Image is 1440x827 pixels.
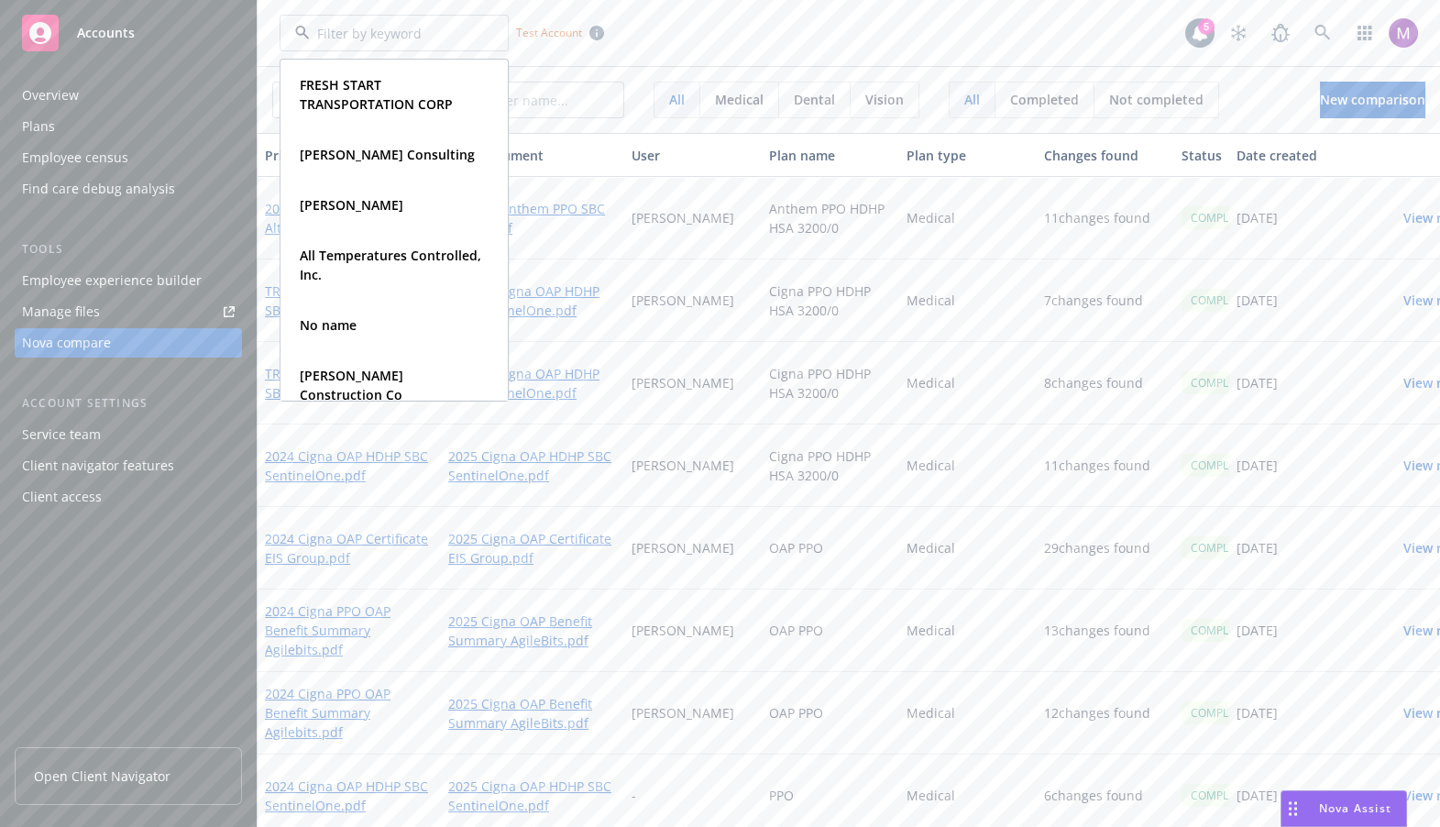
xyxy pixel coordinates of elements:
p: [PERSON_NAME] [632,291,734,310]
a: 2025 Cigna OAP Benefit Summary AgileBits.pdf [448,612,617,650]
a: 2024 Cigna OAP HDHP SBC SentinelOne.pdf [265,777,434,815]
div: COMPLETED [1182,206,1265,229]
a: TR2025 Cigna OAP HDHP SBC SentinelOne.pdf [448,364,617,402]
span: All [669,90,685,109]
span: Nova Assist [1319,800,1391,816]
div: Service team [22,420,101,449]
div: Account settings [15,394,242,413]
div: Tools [15,240,242,259]
div: COMPLETED [1182,701,1265,724]
span: Not completed [1109,90,1204,109]
div: Employee experience builder [22,266,202,295]
div: Cigna PPO HDHP HSA 3200/0 [762,425,899,507]
span: Completed [1010,90,1079,109]
strong: All Temperatures Controlled, Inc. [300,247,481,283]
button: New comparison [1320,82,1425,118]
p: [DATE] [1237,703,1278,722]
span: Test Account [509,23,611,42]
img: photo [1389,18,1418,48]
div: OAP PPO [762,590,899,672]
a: Search [1304,15,1341,51]
div: Medical [899,342,1037,425]
a: 2024 Cigna OAP Certificate EIS Group.pdf [265,529,434,568]
a: Client navigator features [15,451,242,480]
a: Manage files [15,297,242,326]
a: 2024-25 Anthem PPO SBC Altana.pdf [265,199,434,237]
button: Plan type [899,133,1037,177]
button: Prior document [258,133,441,177]
div: COMPLETED [1182,619,1265,642]
span: New comparison [1320,91,1425,108]
a: TR2024 Cigna OAP HDHP SBC SentinelOne.pdf [265,281,434,320]
p: [PERSON_NAME] [632,208,734,227]
div: Drag to move [1281,791,1304,826]
p: [DATE] [1237,291,1278,310]
div: Client navigator features [22,451,174,480]
a: Service team [15,420,242,449]
button: Status [1174,133,1229,177]
div: COMPLETED [1182,536,1265,559]
p: [DATE] [1237,208,1278,227]
input: Filter by keyword [310,24,471,43]
div: COMPLETED [1182,289,1265,312]
div: Changes found [1044,146,1167,165]
span: All [964,90,980,109]
button: Date created [1229,133,1367,177]
a: 2024 Cigna OAP HDHP SBC SentinelOne.pdf [265,447,434,485]
div: 5 [1198,18,1215,35]
div: COMPLETED [1182,784,1265,807]
p: [DATE] [1237,786,1278,805]
div: Cigna PPO HDHP HSA 3200/0 [762,259,899,342]
div: Find care debug analysis [22,174,175,204]
div: COMPLETED [1182,454,1265,477]
p: [DATE] [1237,538,1278,557]
a: Stop snowing [1220,15,1257,51]
p: 29 changes found [1044,538,1150,557]
div: OAP PPO [762,507,899,590]
div: Medical [899,590,1037,672]
a: Employee experience builder [15,266,242,295]
a: 2025 Cigna OAP Certificate EIS Group.pdf [448,529,617,568]
button: New document [441,133,624,177]
p: [PERSON_NAME] [632,621,734,640]
p: 6 changes found [1044,786,1143,805]
div: Plan name [769,146,892,165]
a: Switch app [1347,15,1383,51]
p: [PERSON_NAME] [632,538,734,557]
span: Open Client Navigator [34,766,170,786]
a: TR2025 Cigna OAP HDHP SBC SentinelOne.pdf [448,281,617,320]
div: Date created [1237,146,1359,165]
p: [DATE] [1237,456,1278,475]
a: TR2024 Cigna OAP HDHP SBC SentinelOne.pdf [265,364,434,402]
p: 11 changes found [1044,208,1150,227]
strong: No name [300,316,357,334]
button: Plan name [762,133,899,177]
div: Overview [22,81,79,110]
a: Client access [15,482,242,512]
div: Medical [899,672,1037,755]
div: New document [448,146,617,165]
p: [PERSON_NAME] [632,703,734,722]
div: Cigna PPO HDHP HSA 3200/0 [762,342,899,425]
strong: [PERSON_NAME] Consulting [300,146,475,163]
p: [PERSON_NAME] [632,373,734,392]
a: Plans [15,112,242,141]
p: [DATE] [1237,621,1278,640]
div: Medical [899,177,1037,259]
strong: [PERSON_NAME] [300,196,403,214]
strong: FRESH START TRANSPORTATION CORP [300,76,453,113]
div: OAP PPO [762,672,899,755]
div: Medical [899,507,1037,590]
a: 2025 Cigna OAP Benefit Summary AgileBits.pdf [448,694,617,733]
a: 2025 Cigna OAP HDHP SBC SentinelOne.pdf [448,777,617,815]
a: 2024 Cigna PPO OAP Benefit Summary Agilebits.pdf [265,684,434,742]
div: User [632,146,754,165]
a: 2024-25 Anthem PPO SBC Altana.pdf [448,199,617,237]
a: 2024 Cigna PPO OAP Benefit Summary Agilebits.pdf [265,601,434,659]
div: Status [1182,146,1222,165]
span: Medical [715,90,764,109]
button: User [624,133,762,177]
a: Overview [15,81,242,110]
p: 8 changes found [1044,373,1143,392]
a: Accounts [15,7,242,59]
